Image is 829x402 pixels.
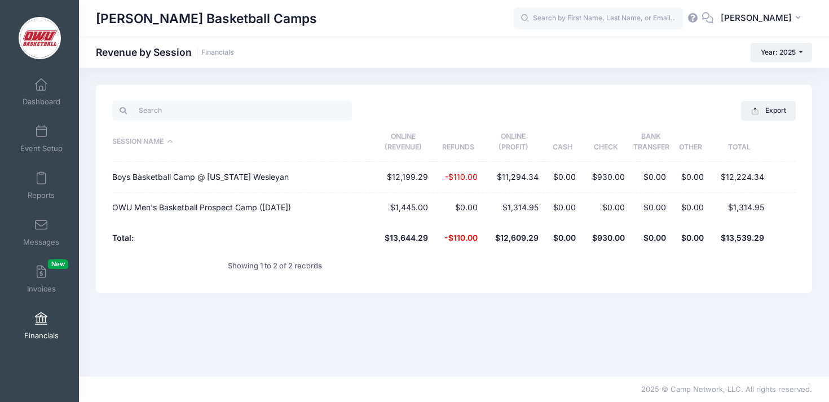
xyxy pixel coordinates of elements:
[96,6,317,32] h1: [PERSON_NAME] Basketball Camps
[112,193,372,223] td: OWU Men's Basketball Prospect Camp ([DATE])
[630,162,672,192] td: $0.00
[483,223,544,253] th: $12,609.29
[15,259,68,299] a: InvoicesNew
[19,17,61,59] img: David Vogel Basketball Camps
[544,193,581,223] td: $0.00
[112,162,372,192] td: Boys Basketball Camp @ [US_STATE] Wesleyan
[27,284,56,294] span: Invoices
[15,166,68,205] a: Reports
[112,122,372,162] th: Session Name: activate to sort column descending
[23,97,60,107] span: Dashboard
[672,223,709,253] th: $0.00
[709,193,770,223] td: $1,314.95
[112,223,372,253] th: Total:
[96,46,234,58] h1: Revenue by Session
[433,122,483,162] th: Refunds: activate to sort column ascending
[48,259,68,269] span: New
[713,6,812,32] button: [PERSON_NAME]
[721,12,792,24] span: [PERSON_NAME]
[483,193,544,223] td: $1,314.95
[544,162,581,192] td: $0.00
[24,331,59,341] span: Financials
[709,162,770,192] td: $12,224.34
[514,7,683,30] input: Search by First Name, Last Name, or Email...
[751,43,812,62] button: Year: 2025
[630,223,672,253] th: $0.00
[641,385,812,394] span: 2025 © Camp Network, LLC. All rights reserved.
[483,162,544,192] td: $11,294.34
[672,162,709,192] td: $0.00
[373,162,434,192] td: $12,199.29
[201,48,234,57] a: Financials
[709,122,770,162] th: Total: activate to sort column ascending
[373,122,434,162] th: Online(Revenue): activate to sort column ascending
[581,162,630,192] td: $930.00
[581,223,630,253] th: $930.00
[630,193,672,223] td: $0.00
[433,223,483,253] th: -$110.00
[23,237,59,247] span: Messages
[28,191,55,200] span: Reports
[483,122,544,162] th: Online(Profit): activate to sort column ascending
[630,122,672,162] th: BankTransfer: activate to sort column ascending
[15,119,68,158] a: Event Setup
[112,101,352,120] input: Search
[581,193,630,223] td: $0.00
[709,223,770,253] th: $13,539.29
[15,213,68,252] a: Messages
[228,253,322,279] div: Showing 1 to 2 of 2 records
[15,306,68,346] a: Financials
[672,193,709,223] td: $0.00
[20,144,63,153] span: Event Setup
[672,122,709,162] th: Other: activate to sort column ascending
[544,223,581,253] th: $0.00
[373,193,434,223] td: $1,445.00
[741,101,796,120] button: Export
[433,193,483,223] td: $0.00
[544,122,581,162] th: Cash: activate to sort column ascending
[15,72,68,112] a: Dashboard
[581,122,630,162] th: Check: activate to sort column ascending
[433,162,483,192] td: -$110.00
[761,48,796,56] span: Year: 2025
[373,223,434,253] th: $13,644.29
